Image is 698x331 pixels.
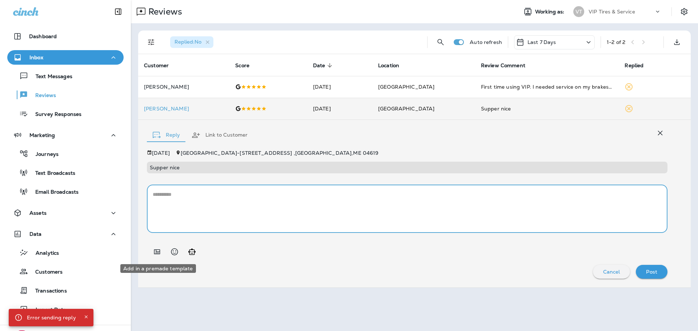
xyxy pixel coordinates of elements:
[603,269,620,275] p: Cancel
[7,146,124,161] button: Journeys
[181,150,379,156] span: [GEOGRAPHIC_DATA] - [STREET_ADDRESS] , [GEOGRAPHIC_DATA] , ME 04619
[313,62,335,69] span: Date
[174,39,201,45] span: Replied : No
[7,68,124,84] button: Text Messages
[29,33,57,39] p: Dashboard
[7,106,124,121] button: Survey Responses
[7,128,124,142] button: Marketing
[7,165,124,180] button: Text Broadcasts
[481,83,613,90] div: First time using VIP. I needed service on my brakes was unsure whether it was front or back. VIP ...
[678,5,691,18] button: Settings
[167,245,182,259] button: Select an emoji
[144,62,178,69] span: Customer
[378,84,434,90] span: [GEOGRAPHIC_DATA]
[27,311,76,324] div: Error sending reply
[28,92,56,99] p: Reviews
[625,62,643,69] span: Replied
[28,307,67,314] p: Import Data
[28,250,59,257] p: Analytics
[7,264,124,279] button: Customers
[378,105,434,112] span: [GEOGRAPHIC_DATA]
[593,265,630,279] button: Cancel
[307,76,372,98] td: [DATE]
[7,50,124,65] button: Inbox
[636,265,667,279] button: Post
[481,105,613,112] div: Supper nice
[186,122,253,148] button: Link to Customer
[7,206,124,220] button: Assets
[607,39,625,45] div: 1 - 2 of 2
[170,36,213,48] div: Replied:No
[7,283,124,298] button: Transactions
[29,55,43,60] p: Inbox
[307,98,372,120] td: [DATE]
[144,106,224,112] div: Click to view Customer Drawer
[145,6,182,17] p: Reviews
[378,62,399,69] span: Location
[29,231,42,237] p: Data
[313,62,325,69] span: Date
[108,4,128,19] button: Collapse Sidebar
[7,245,124,260] button: Analytics
[28,269,63,276] p: Customers
[481,62,535,69] span: Review Comment
[144,62,169,69] span: Customer
[573,6,584,17] div: VT
[235,62,249,69] span: Score
[7,227,124,241] button: Data
[527,39,556,45] p: Last 7 Days
[28,288,67,295] p: Transactions
[120,264,196,273] div: Add in a premade template
[481,62,525,69] span: Review Comment
[535,9,566,15] span: Working as:
[235,62,259,69] span: Score
[378,62,409,69] span: Location
[144,106,224,112] p: [PERSON_NAME]
[29,132,55,138] p: Marketing
[589,9,635,15] p: VIP Tires & Service
[670,35,684,49] button: Export as CSV
[646,269,657,275] p: Post
[28,111,81,118] p: Survey Responses
[28,151,59,158] p: Journeys
[7,29,124,44] button: Dashboard
[144,35,159,49] button: Filters
[147,122,186,148] button: Reply
[150,165,665,170] p: Supper nice
[625,62,653,69] span: Replied
[152,150,170,156] p: [DATE]
[150,245,164,259] button: Add in a premade template
[144,84,224,90] p: [PERSON_NAME]
[7,302,124,317] button: Import Data
[433,35,448,49] button: Search Reviews
[470,39,502,45] p: Auto refresh
[82,312,91,321] button: Close
[29,210,47,216] p: Assets
[28,170,75,177] p: Text Broadcasts
[7,87,124,102] button: Reviews
[7,184,124,199] button: Email Broadcasts
[28,73,72,80] p: Text Messages
[28,189,79,196] p: Email Broadcasts
[185,245,199,259] button: Generate AI response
